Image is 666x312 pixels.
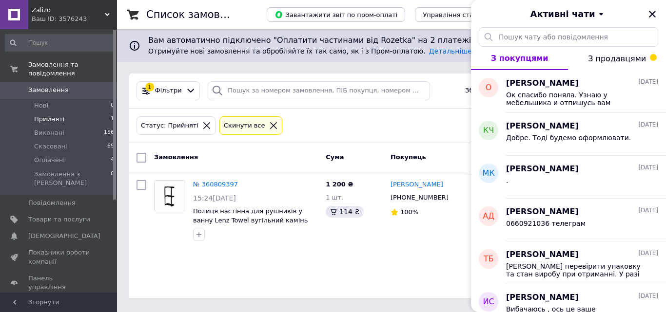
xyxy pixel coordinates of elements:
[148,47,472,55] span: Отримуйте нові замовлення та обробляйте їх так само, як і з Пром-оплатою.
[274,10,397,19] span: Завантажити звіт по пром-оплаті
[482,168,494,179] span: МК
[471,156,666,199] button: МК[PERSON_NAME][DATE].
[638,206,658,215] span: [DATE]
[506,249,579,260] span: [PERSON_NAME]
[32,6,105,15] span: Zalizo
[111,101,114,110] span: 0
[389,191,451,204] div: [PHONE_NUMBER]
[155,86,182,95] span: Фільтри
[111,170,114,187] span: 0
[423,11,497,18] span: Управління статусами
[28,274,90,292] span: Панель управління
[638,249,658,257] span: [DATE]
[32,15,117,23] div: Ваш ID: 3576243
[391,153,426,161] span: Покупець
[326,181,353,188] span: 1 200 ₴
[267,7,405,22] button: Завантажити звіт по пром-оплаті
[326,194,343,201] span: 1 шт.
[471,113,666,156] button: КЧ[PERSON_NAME][DATE]Добре. Тоді будемо оформлювати.
[28,199,76,207] span: Повідомлення
[146,9,245,20] h1: Список замовлень
[326,153,344,161] span: Cума
[391,180,443,189] a: [PERSON_NAME]
[415,7,505,22] button: Управління статусами
[506,220,586,227] span: 0660921036 телеграм
[28,232,100,240] span: [DEMOGRAPHIC_DATA]
[486,82,492,93] span: О
[193,194,236,202] span: 15:24[DATE]
[155,181,185,211] img: Фото товару
[471,70,666,113] button: О[PERSON_NAME][DATE]Ок спасибо поняла. Узнаю у мебельшика и отпишусь вам
[506,292,579,303] span: [PERSON_NAME]
[479,27,658,47] input: Пошук чату або повідомлення
[506,134,631,142] span: Добре. Тоді будемо оформлювати.
[483,211,494,222] span: АД
[638,78,658,86] span: [DATE]
[471,47,568,70] button: З покупцями
[104,128,114,137] span: 156
[506,78,579,89] span: [PERSON_NAME]
[326,206,364,218] div: 114 ₴
[568,47,666,70] button: З продавцями
[498,8,639,20] button: Активні чати
[222,121,267,131] div: Cкинути все
[506,121,579,132] span: [PERSON_NAME]
[5,34,115,52] input: Пошук
[34,170,111,187] span: Замовлення з [PERSON_NAME]
[193,181,238,188] a: № 360809397
[506,206,579,218] span: [PERSON_NAME]
[491,54,548,63] span: З покупцями
[154,153,198,161] span: Замовлення
[28,248,90,266] span: Показники роботи компанії
[465,86,531,95] span: Збережені фільтри:
[471,241,666,284] button: ТБ[PERSON_NAME][DATE][PERSON_NAME] перевірити упаковку та стан виробу при отриманні. У разі пошко...
[193,207,308,224] a: Полиця настінна для рушників у ванну Lenz Towel вугільний камінь
[400,208,418,216] span: 100%
[506,262,645,278] span: [PERSON_NAME] перевірити упаковку та стан виробу при отриманні. У разі пошкодження обов’язково ск...
[139,121,200,131] div: Статус: Прийняті
[34,101,48,110] span: Нові
[34,142,67,151] span: Скасовані
[530,8,595,20] span: Активні чати
[483,125,494,136] span: КЧ
[483,296,494,308] span: ИС
[34,115,64,124] span: Прийняті
[148,35,635,46] span: Вам автоматично підключено "Оплатити частинами від Rozetka" на 2 платежі.
[145,83,154,92] div: 1
[111,156,114,165] span: 4
[471,199,666,241] button: АД[PERSON_NAME][DATE]0660921036 телеграм
[34,128,64,137] span: Виконані
[107,142,114,151] span: 69
[154,180,185,211] a: Фото товару
[646,8,658,20] button: Закрити
[506,164,579,175] span: [PERSON_NAME]
[429,47,472,55] a: Детальніше
[506,177,508,184] span: .
[638,164,658,172] span: [DATE]
[506,91,645,107] span: Ок спасибо поняла. Узнаю у мебельшика и отпишусь вам
[638,292,658,300] span: [DATE]
[28,60,117,78] span: Замовлення та повідомлення
[484,254,494,265] span: ТБ
[28,86,69,94] span: Замовлення
[208,81,430,100] input: Пошук за номером замовлення, ПІБ покупця, номером телефону, Email, номером накладної
[111,115,114,124] span: 1
[588,54,646,63] span: З продавцями
[28,215,90,224] span: Товари та послуги
[638,121,658,129] span: [DATE]
[34,156,65,165] span: Оплачені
